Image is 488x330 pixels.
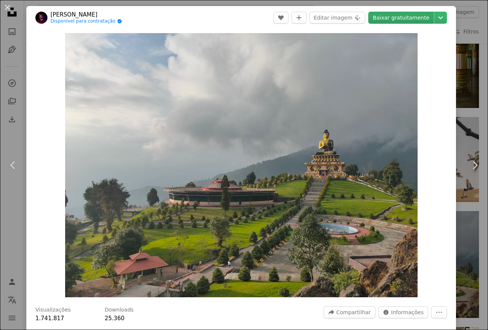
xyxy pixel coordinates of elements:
[50,11,122,18] a: [PERSON_NAME]
[65,33,418,297] img: estátua de buddha durante o dia
[273,12,288,24] button: Curtir
[310,12,365,24] button: Editar imagem
[105,306,134,314] h3: Downloads
[35,315,64,322] span: 1.741.817
[462,129,488,201] a: Próximo
[35,306,71,314] h3: Visualizações
[378,306,428,318] button: Estatísticas desta imagem
[50,18,122,24] a: Disponível para contratação
[323,306,375,318] button: Compartilhar esta imagem
[368,12,434,24] a: Baixar gratuitamente
[35,12,47,24] img: Ir para o perfil de Pulak Bhagawati
[291,12,307,24] button: Adicionar à coleção
[105,315,125,322] span: 25.360
[65,33,418,297] button: Ampliar esta imagem
[434,12,447,24] button: Escolha o tamanho do download
[431,306,447,318] button: Mais ações
[391,307,424,318] span: Informações
[336,307,371,318] span: Compartilhar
